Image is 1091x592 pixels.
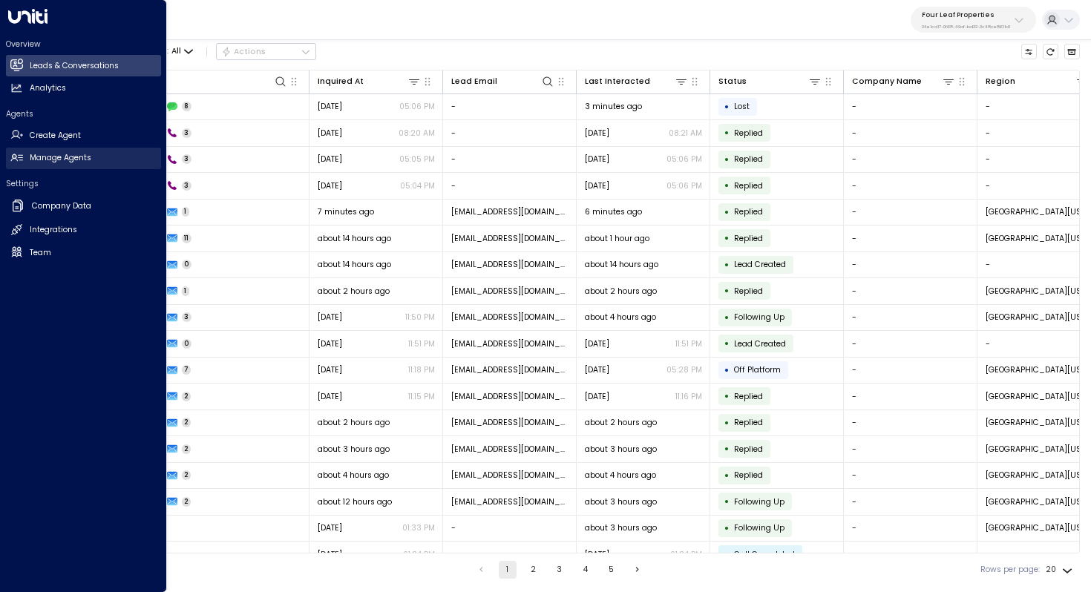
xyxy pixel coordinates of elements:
td: - [844,200,977,226]
div: • [724,466,730,485]
p: 05:06 PM [666,154,702,165]
span: 0 [182,260,192,269]
span: 1 [182,286,190,296]
td: - [844,331,977,357]
span: Lost [734,101,750,112]
span: Aug 29, 2025 [318,391,342,402]
button: page 1 [499,561,517,579]
a: Analytics [6,78,161,99]
div: Status [718,74,822,88]
td: - [844,120,977,146]
div: • [724,439,730,458]
span: Replied [734,180,763,191]
div: • [724,97,730,116]
span: about 2 hours ago [318,417,390,428]
h2: Overview [6,39,161,50]
h2: Agents [6,108,161,119]
td: - [844,384,977,410]
td: - [844,436,977,462]
span: 3 [182,154,192,164]
h2: Company Data [32,200,91,212]
nav: pagination navigation [472,561,647,579]
h2: Team [30,247,51,259]
span: about 3 hours ago [318,444,390,455]
span: Following Up [734,522,784,533]
div: Lead Email [451,75,497,88]
span: Replied [734,444,763,455]
span: Replied [734,417,763,428]
span: nsizemore07@gmail.com [451,417,569,428]
span: 2 [182,392,191,401]
span: Aug 30, 2025 [318,128,342,139]
button: Four Leaf Properties34e1cd17-0f68-49af-bd32-3c48ce8611d1 [911,7,1036,33]
span: 3 [182,312,192,322]
label: Rows per page: [980,564,1040,576]
div: Lead Name [98,74,288,88]
span: about 2 hours ago [318,286,390,297]
span: Replied [734,128,763,139]
span: Aug 29, 2025 [318,364,342,375]
a: Create Agent [6,125,161,146]
span: about 3 hours ago [585,522,657,533]
td: - [443,120,577,146]
button: Customize [1021,44,1038,60]
div: Lead Email [451,74,555,88]
td: - [443,94,577,120]
span: 2 [182,444,191,454]
span: 3 [182,181,192,191]
span: about 1 hour ago [585,233,649,244]
div: Inquired At [318,74,422,88]
button: Actions [216,43,316,61]
td: - [844,489,977,515]
span: Replied [734,286,763,297]
td: - [844,278,977,304]
span: Sep 03, 2025 [318,312,342,323]
div: • [724,519,730,538]
span: Replied [734,233,763,244]
span: Call Completed [734,549,795,560]
span: Following Up [734,312,784,323]
td: - [844,410,977,436]
div: Company Name [852,75,922,88]
td: - [443,516,577,542]
a: Integrations [6,220,161,241]
button: Archived Leads [1064,44,1081,60]
p: 05:28 PM [666,364,702,375]
span: 7 [182,365,191,375]
span: 7 minutes ago [318,206,374,217]
span: dawnr086@gmail.com [451,259,569,270]
span: bossladyjazz24@gmail.com [451,496,569,507]
p: Four Leaf Properties [922,10,1010,19]
p: 05:05 PM [399,154,435,165]
div: • [724,334,730,353]
span: Replied [734,391,763,402]
span: about 14 hours ago [318,233,391,244]
p: 05:06 PM [399,101,435,112]
p: 11:18 PM [408,364,435,375]
span: Aug 29, 2025 [585,180,609,191]
div: • [724,492,730,511]
td: - [844,516,977,542]
h2: Analytics [30,82,66,94]
div: Company Name [852,74,956,88]
h2: Manage Agents [30,152,91,164]
span: 1 [182,207,190,217]
div: • [724,281,730,300]
span: dawnr086@gmail.com [451,233,569,244]
div: • [724,308,730,327]
div: • [724,545,730,564]
div: Button group with a nested menu [216,43,316,61]
span: about 14 hours ago [585,259,658,270]
span: Replied [734,206,763,217]
span: candihffmn93@gmail.com [451,364,569,375]
div: • [724,387,730,406]
span: 2 [182,470,191,480]
button: Go to page 3 [551,561,569,579]
span: 3 [182,128,192,138]
td: - [844,147,977,173]
span: about 3 hours ago [585,444,657,455]
div: • [724,228,730,248]
td: - [443,173,577,199]
p: 11:15 PM [408,391,435,402]
span: Lead Created [734,338,786,349]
